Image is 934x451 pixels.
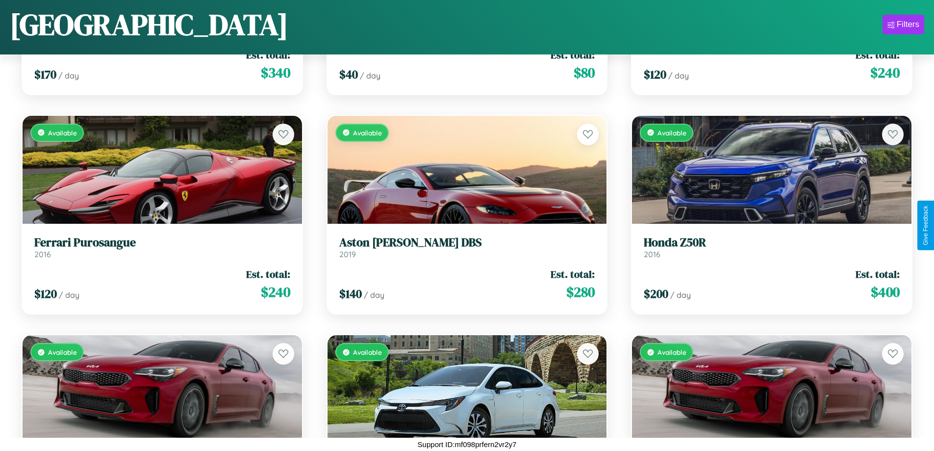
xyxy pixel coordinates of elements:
[870,63,900,82] span: $ 240
[856,267,900,281] span: Est. total:
[668,71,689,80] span: / day
[644,286,668,302] span: $ 200
[34,236,290,250] h3: Ferrari Purosangue
[551,267,595,281] span: Est. total:
[353,348,382,356] span: Available
[261,282,290,302] span: $ 240
[644,249,660,259] span: 2016
[34,286,57,302] span: $ 120
[418,438,517,451] p: Support ID: mf098prfern2vr2y7
[48,348,77,356] span: Available
[34,66,56,82] span: $ 170
[59,290,79,300] span: / day
[246,267,290,281] span: Est. total:
[339,236,595,250] h3: Aston [PERSON_NAME] DBS
[339,66,358,82] span: $ 40
[34,236,290,260] a: Ferrari Purosangue2016
[871,282,900,302] span: $ 400
[48,129,77,137] span: Available
[246,48,290,62] span: Est. total:
[856,48,900,62] span: Est. total:
[644,236,900,250] h3: Honda Z50R
[922,206,929,245] div: Give Feedback
[897,20,919,29] div: Filters
[339,249,356,259] span: 2019
[644,236,900,260] a: Honda Z50R2016
[34,249,51,259] span: 2016
[339,236,595,260] a: Aston [PERSON_NAME] DBS2019
[353,129,382,137] span: Available
[58,71,79,80] span: / day
[670,290,691,300] span: / day
[339,286,362,302] span: $ 140
[360,71,380,80] span: / day
[644,66,666,82] span: $ 120
[657,129,686,137] span: Available
[261,63,290,82] span: $ 340
[883,15,924,34] button: Filters
[10,4,288,45] h1: [GEOGRAPHIC_DATA]
[657,348,686,356] span: Available
[566,282,595,302] span: $ 280
[574,63,595,82] span: $ 80
[364,290,384,300] span: / day
[551,48,595,62] span: Est. total:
